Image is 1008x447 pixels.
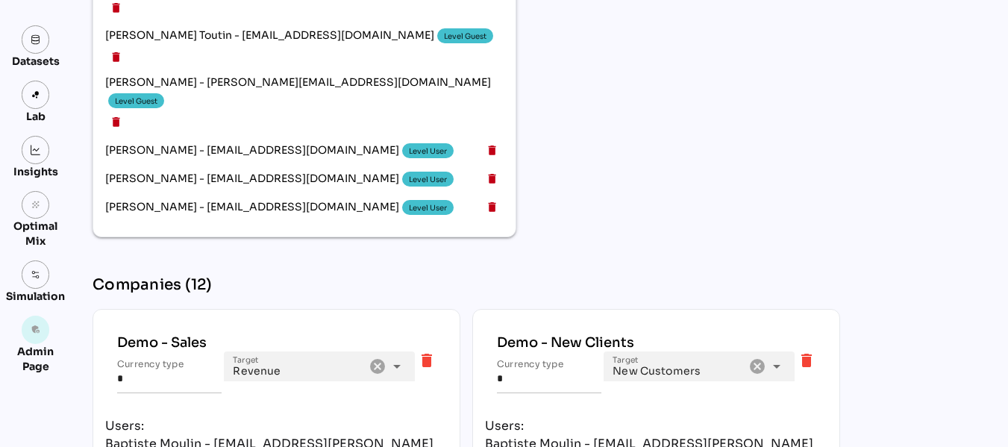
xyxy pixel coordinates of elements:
div: Demo - New Clients [497,334,816,351]
i: delete [110,51,122,63]
span: New Customers [613,364,701,378]
div: Demo - Sales [117,334,436,351]
div: Optimal Mix [6,219,65,248]
span: [PERSON_NAME] - [PERSON_NAME][EMAIL_ADDRESS][DOMAIN_NAME] [105,75,504,111]
img: settings.svg [31,269,41,280]
span: [PERSON_NAME] - [EMAIL_ADDRESS][DOMAIN_NAME] [105,169,481,190]
img: data.svg [31,34,41,45]
i: Clear [748,357,766,375]
div: Users: [485,417,827,435]
i: Clear [369,357,386,375]
i: delete [486,201,498,213]
i: admin_panel_settings [31,325,41,335]
i: arrow_drop_down [768,357,786,375]
div: Level User [409,174,447,185]
i: delete [486,144,498,157]
div: Insights [13,164,58,179]
i: delete [486,172,498,185]
span: Revenue [233,364,281,378]
div: Admin Page [6,344,65,374]
div: Level User [409,202,447,213]
span: [PERSON_NAME] - [EMAIL_ADDRESS][DOMAIN_NAME] [105,197,481,218]
input: Currency type [497,351,601,393]
i: grain [31,200,41,210]
img: graph.svg [31,145,41,155]
div: Simulation [6,289,65,304]
i: delete [110,116,122,128]
span: [PERSON_NAME] Toutin - [EMAIL_ADDRESS][DOMAIN_NAME] [105,25,504,46]
div: Users: [105,417,448,435]
div: Level Guest [444,31,486,42]
span: [PERSON_NAME] - [EMAIL_ADDRESS][DOMAIN_NAME] [105,140,481,161]
img: lab.svg [31,90,41,100]
div: Level Guest [115,96,157,107]
div: Datasets [12,54,60,69]
i: delete [110,1,122,14]
i: delete [418,351,436,369]
input: Currency type [117,351,222,393]
div: Lab [19,109,52,124]
i: delete [798,351,816,369]
i: arrow_drop_down [388,357,406,375]
div: Companies (12) [93,273,963,297]
div: Level User [409,146,447,157]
